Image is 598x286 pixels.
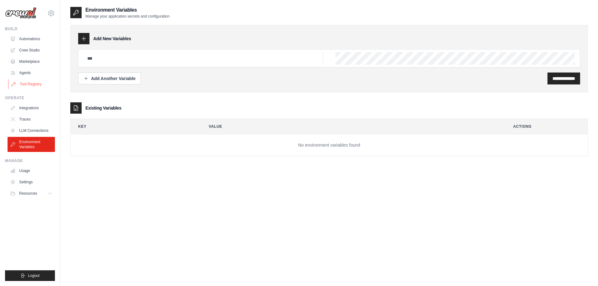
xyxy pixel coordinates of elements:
span: Logout [28,273,40,278]
a: Marketplace [8,57,55,67]
a: Traces [8,114,55,124]
p: Manage your application secrets and configuration [85,14,170,19]
button: Add Another Variable [78,73,141,84]
th: Value [201,119,501,134]
a: Usage [8,166,55,176]
h2: Environment Variables [85,6,170,14]
h3: Existing Variables [85,105,121,111]
a: Crew Studio [8,45,55,55]
div: Add Another Variable [84,75,136,82]
h3: Add New Variables [93,35,131,42]
a: Settings [8,177,55,187]
span: Resources [19,191,37,196]
div: Operate [5,95,55,100]
img: Logo [5,7,36,19]
div: Build [5,26,55,31]
a: Tool Registry [8,79,56,89]
th: Actions [506,119,588,134]
a: Automations [8,34,55,44]
button: Logout [5,270,55,281]
a: LLM Connections [8,126,55,136]
button: Resources [8,188,55,198]
a: Environment Variables [8,137,55,152]
a: Agents [8,68,55,78]
div: Manage [5,158,55,163]
td: No environment variables found [71,134,588,156]
th: Key [71,119,196,134]
a: Integrations [8,103,55,113]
